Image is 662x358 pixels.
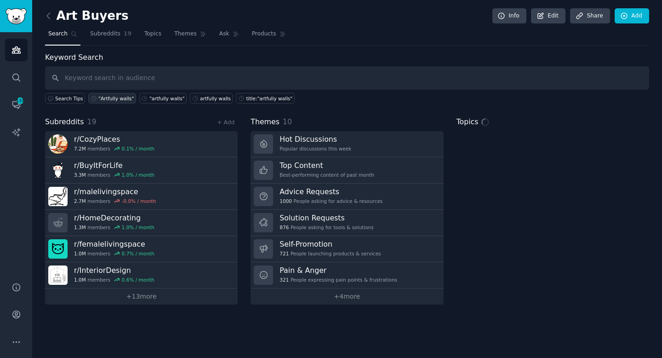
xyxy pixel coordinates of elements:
[74,277,154,283] div: members
[251,262,443,289] a: Pain & Anger321People expressing pain points & frustrations
[45,27,80,46] a: Search
[45,9,129,23] h2: Art Buyers
[457,116,479,128] span: Topics
[190,93,233,104] a: artfully walls
[45,210,238,236] a: r/HomeDecorating1.3Mmembers1.0% / month
[249,27,289,46] a: Products
[74,250,154,257] div: members
[45,262,238,289] a: r/InteriorDesign1.0Mmembers0.6% / month
[174,30,197,38] span: Themes
[217,119,234,126] a: + Add
[280,134,351,144] h3: Hot Discussions
[48,161,68,180] img: BuyItForLife
[139,93,187,104] a: "artfully walls"
[122,198,156,204] div: -0.0 % / month
[280,250,381,257] div: People launching products & services
[219,30,229,38] span: Ask
[45,93,85,104] button: Search Tips
[246,95,292,102] div: title:"artfully walls"
[280,145,351,152] div: Popular discussions this week
[251,184,443,210] a: Advice Requests1000People asking for advice & resources
[74,266,154,275] h3: r/ InteriorDesign
[122,277,154,283] div: 0.6 % / month
[45,131,238,157] a: r/CozyPlaces7.2Mmembers0.1% / month
[122,250,154,257] div: 0.7 % / month
[283,117,292,126] span: 10
[87,27,135,46] a: Subreddits19
[252,30,276,38] span: Products
[74,145,86,152] span: 7.2M
[74,224,154,231] div: members
[45,116,84,128] span: Subreddits
[216,27,242,46] a: Ask
[280,172,374,178] div: Best-performing content of past month
[90,30,120,38] span: Subreddits
[280,250,289,257] span: 721
[74,224,86,231] span: 1.3M
[492,8,526,24] a: Info
[45,236,238,262] a: r/femalelivingspace1.0Mmembers0.7% / month
[45,66,649,90] input: Keyword search in audience
[141,27,165,46] a: Topics
[48,134,68,154] img: CozyPlaces
[200,95,231,102] div: artfully walls
[280,239,381,249] h3: Self-Promotion
[149,95,185,102] div: "artfully walls"
[280,198,382,204] div: People asking for advice & resources
[144,30,161,38] span: Topics
[88,93,136,104] a: "Artfully walls"
[74,239,154,249] h3: r/ femalelivingspace
[280,266,397,275] h3: Pain & Anger
[98,95,134,102] div: "Artfully walls"
[55,95,83,102] span: Search Tips
[122,224,154,231] div: 1.0 % / month
[74,277,86,283] span: 1.0M
[48,266,68,285] img: InteriorDesign
[280,224,289,231] span: 876
[74,161,154,170] h3: r/ BuyItForLife
[74,187,156,196] h3: r/ malelivingspace
[16,98,24,104] span: 133
[251,210,443,236] a: Solution Requests876People asking for tools & solutions
[45,289,238,305] a: +13more
[280,277,289,283] span: 321
[280,213,373,223] h3: Solution Requests
[74,198,156,204] div: members
[570,8,610,24] a: Share
[48,30,68,38] span: Search
[6,8,27,24] img: GummySearch logo
[74,172,86,178] span: 3.3M
[48,187,68,206] img: malelivingspace
[280,198,292,204] span: 1000
[74,198,86,204] span: 2.7M
[5,93,28,116] a: 133
[251,116,280,128] span: Themes
[74,134,154,144] h3: r/ CozyPlaces
[87,117,97,126] span: 19
[45,157,238,184] a: r/BuyItForLife3.3Mmembers1.0% / month
[236,93,294,104] a: title:"artfully walls"
[74,250,86,257] span: 1.0M
[251,131,443,157] a: Hot DiscussionsPopular discussions this week
[280,187,382,196] h3: Advice Requests
[531,8,565,24] a: Edit
[280,224,373,231] div: People asking for tools & solutions
[280,161,374,170] h3: Top Content
[251,236,443,262] a: Self-Promotion721People launching products & services
[280,277,397,283] div: People expressing pain points & frustrations
[251,289,443,305] a: +4more
[122,172,154,178] div: 1.0 % / month
[45,184,238,210] a: r/malelivingspace2.7Mmembers-0.0% / month
[74,145,154,152] div: members
[124,30,131,38] span: 19
[122,145,154,152] div: 0.1 % / month
[171,27,210,46] a: Themes
[251,157,443,184] a: Top ContentBest-performing content of past month
[45,53,103,62] label: Keyword Search
[615,8,649,24] a: Add
[74,172,154,178] div: members
[48,239,68,259] img: femalelivingspace
[74,213,154,223] h3: r/ HomeDecorating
